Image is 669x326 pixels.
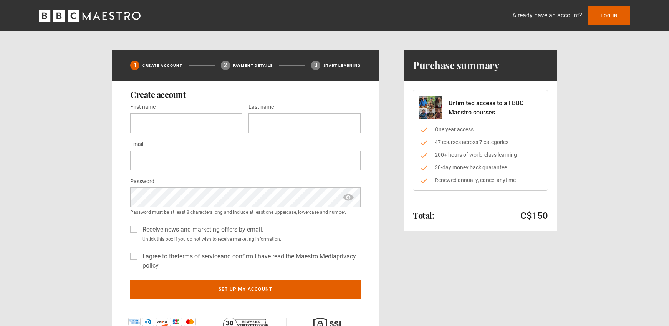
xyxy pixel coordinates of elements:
p: Unlimited access to all BBC Maestro courses [449,99,541,117]
label: Password [130,177,154,186]
img: discover [156,318,168,326]
p: Start learning [323,63,361,68]
p: Create Account [142,63,182,68]
h1: Purchase summary [413,59,499,71]
img: mastercard [184,318,196,326]
li: Renewed annually, cancel anytime [419,176,541,184]
small: Untick this box if you do not wish to receive marketing information. [139,236,361,243]
li: One year access [419,126,541,134]
h2: Create account [130,90,361,99]
p: C$150 [520,210,548,222]
p: Payment details [233,63,273,68]
li: 47 courses across 7 categories [419,138,541,146]
svg: BBC Maestro [39,10,141,22]
small: Password must be at least 8 characters long and include at least one uppercase, lowercase and num... [130,209,361,216]
p: Already have an account? [512,11,582,20]
img: amex [128,318,141,326]
span: show password [342,187,354,207]
img: jcb [170,318,182,326]
a: terms of service [177,253,220,260]
h2: Total: [413,211,434,220]
label: Receive news and marketing offers by email. [139,225,263,234]
a: Log In [588,6,630,25]
img: diners [142,318,154,326]
button: Set up my account [130,280,361,299]
div: 3 [311,61,320,70]
div: 1 [130,61,139,70]
label: I agree to the and confirm I have read the Maestro Media . [139,252,361,270]
label: Last name [248,103,274,112]
li: 200+ hours of world-class learning [419,151,541,159]
li: 30-day money back guarantee [419,164,541,172]
div: 2 [221,61,230,70]
label: Email [130,140,143,149]
label: First name [130,103,156,112]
